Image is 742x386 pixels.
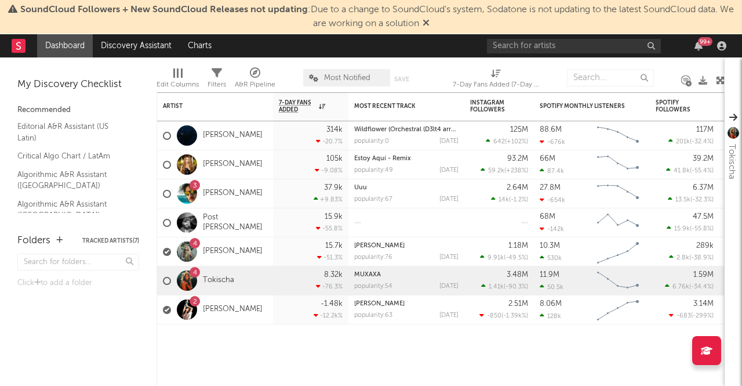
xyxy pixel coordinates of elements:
input: Search for artists [487,39,661,53]
div: MUXAXA [354,272,459,278]
span: Dismiss [423,19,430,28]
div: ( ) [481,167,528,174]
span: 9.91k [488,255,504,261]
svg: Chart title [592,121,644,150]
div: popularity: 54 [354,283,392,290]
a: Dashboard [37,34,93,57]
span: 59.2k [488,168,504,174]
a: Algorithmic A&R Assistant ([GEOGRAPHIC_DATA]) [17,168,128,192]
a: MUXAXA [354,272,381,278]
a: [PERSON_NAME] [203,131,263,140]
input: Search... [567,69,654,86]
div: 27.8M [540,184,561,192]
svg: Chart title [592,237,644,266]
span: -49.5 % [505,255,526,261]
button: Tracked Artists(7) [82,238,139,244]
div: [DATE] [439,196,459,203]
div: 3.48M [507,271,528,279]
div: popularity: 67 [354,196,392,203]
span: -90.3 % [505,284,526,290]
div: 289k [696,242,714,250]
a: [PERSON_NAME] [203,247,263,257]
div: Folders [17,234,50,248]
span: -55.8 % [692,226,712,232]
span: -55.4 % [692,168,712,174]
span: Most Notified [324,74,370,82]
div: 117M [696,126,714,134]
div: popularity: 49 [354,167,393,174]
span: 2.8k [676,255,689,261]
div: 6.37M [693,184,714,192]
div: 10.3M [540,242,560,250]
svg: Chart title [592,150,644,179]
span: +102 % [507,139,526,145]
a: Critical Algo Chart / LatAm [17,150,128,163]
div: ( ) [481,283,528,290]
span: 642 [493,139,505,145]
span: -299 % [693,313,712,319]
div: popularity: 0 [354,138,389,145]
a: [PERSON_NAME] [203,189,263,199]
div: 2.51M [508,300,528,308]
span: 15.9k [674,226,690,232]
div: [DATE] [439,138,459,145]
div: -51.3 % [317,254,343,261]
div: 105k [326,155,343,163]
div: +9.83 % [314,196,343,203]
span: -38.9 % [691,255,712,261]
span: +238 % [506,168,526,174]
span: 41.8k [674,168,690,174]
span: 6.76k [672,284,689,290]
div: 39.2M [693,155,714,163]
div: A&R Pipeline [235,63,275,97]
div: 7-Day Fans Added (7-Day Fans Added) [453,78,540,92]
a: [PERSON_NAME] [354,301,405,307]
div: -20.7 % [316,138,343,145]
span: -683 [676,313,691,319]
div: ( ) [667,225,714,232]
span: : Due to a change to SoundCloud's system, Sodatone is not updating to the latest SoundCloud data.... [20,5,734,28]
div: -12.2k % [314,312,343,319]
div: 530k [540,254,562,262]
a: Wildflower (Orchestral (D3lt4 arrang.) [354,127,466,133]
div: [DATE] [439,254,459,261]
div: Recommended [17,103,139,117]
span: SoundCloud Followers + New SoundCloud Releases not updating [20,5,308,15]
div: 15.7k [325,242,343,250]
div: 68M [540,213,555,221]
div: ( ) [668,138,714,145]
div: Tokischa [725,144,739,179]
div: Most Recent Track [354,103,441,110]
div: Instagram Followers [470,99,511,113]
div: Spotify Monthly Listeners [540,103,627,110]
div: ( ) [669,312,714,319]
span: -1.39k % [503,313,526,319]
div: 50.5k [540,283,563,291]
div: 15.9k [325,213,343,221]
div: -9.08 % [315,167,343,174]
svg: Chart title [592,295,644,324]
a: Discovery Assistant [93,34,180,57]
a: Editorial A&R Assistant (US Latin) [17,120,128,144]
div: 1.59M [693,271,714,279]
a: Uuu [354,185,367,191]
div: 314k [326,126,343,134]
div: Estoy Aquí - Remix [354,156,459,162]
div: A&R Pipeline [235,78,275,92]
button: Save [394,76,409,82]
div: COSITA LINDA [354,243,459,249]
div: Edit Columns [157,78,199,92]
div: ( ) [666,167,714,174]
div: ( ) [480,254,528,261]
a: [PERSON_NAME] [203,305,263,315]
div: 37.9k [324,184,343,192]
span: 1.41k [489,284,504,290]
div: 99 + [698,37,712,46]
div: -1.48k [321,300,343,308]
div: [DATE] [439,283,459,290]
div: Spotify Followers [656,99,696,113]
div: Uñas Afiladas [354,301,459,307]
span: -1.2 % [511,197,526,203]
a: Post [PERSON_NAME] [203,213,267,233]
span: 14k [499,197,509,203]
